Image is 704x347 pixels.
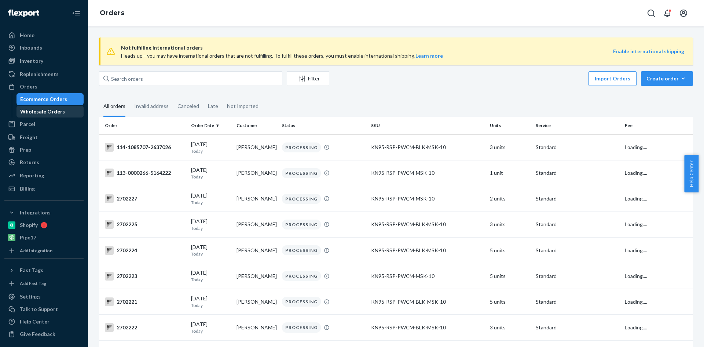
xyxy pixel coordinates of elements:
[536,221,619,228] p: Standard
[94,3,130,24] ol: breadcrumbs
[4,232,84,243] a: Pipe17
[208,97,218,116] div: Late
[234,289,279,315] td: [PERSON_NAME]
[105,272,185,281] div: 2702223
[99,117,188,134] th: Order
[487,117,532,134] th: Units
[4,131,84,143] a: Freight
[20,267,43,274] div: Fast Tags
[371,195,484,202] div: KN95-RSP-PWCM-MSK-10
[4,246,84,255] a: Add Integration
[4,183,84,195] a: Billing
[487,238,532,263] td: 5 units
[4,144,84,156] a: Prep
[676,6,691,21] button: Open account menu
[622,117,693,134] th: Fee
[282,168,321,178] div: PROCESSING
[234,263,279,289] td: [PERSON_NAME]
[646,75,687,82] div: Create order
[287,75,329,82] div: Filter
[622,160,693,186] td: Loading....
[536,247,619,254] p: Standard
[191,269,231,283] div: [DATE]
[227,97,258,116] div: Not Imported
[371,324,484,331] div: KN95-RSP-PWCM-BLK-MSK-10
[20,247,52,254] div: Add Integration
[415,53,443,59] a: Learn more
[622,238,693,263] td: Loading....
[371,221,484,228] div: KN95-RSP-PWCM-BLK-MSK-10
[536,144,619,151] p: Standard
[4,264,84,276] button: Fast Tags
[282,245,321,255] div: PROCESSING
[282,271,321,281] div: PROCESSING
[20,185,35,192] div: Billing
[234,134,279,160] td: [PERSON_NAME]
[236,122,276,129] div: Customer
[16,93,84,105] a: Ecommerce Orders
[282,297,321,307] div: PROCESSING
[536,169,619,177] p: Standard
[234,315,279,340] td: [PERSON_NAME]
[20,120,35,128] div: Parcel
[371,144,484,151] div: KN95-RSP-PWCM-BLK-MSK-10
[99,71,282,86] input: Search orders
[622,186,693,212] td: Loading....
[234,212,279,237] td: [PERSON_NAME]
[191,141,231,154] div: [DATE]
[622,212,693,237] td: Loading....
[613,48,684,54] b: Enable international shipping
[105,323,185,332] div: 2702222
[282,322,321,332] div: PROCESSING
[20,134,38,141] div: Freight
[20,172,44,179] div: Reporting
[287,71,329,86] button: Filter
[103,97,125,117] div: All orders
[191,302,231,308] p: Today
[371,298,484,306] div: KN95-RSP-PWCM-BLK-MSK-10
[4,81,84,93] a: Orders
[536,195,619,202] p: Standard
[191,225,231,231] p: Today
[234,186,279,212] td: [PERSON_NAME]
[279,117,368,134] th: Status
[4,303,84,315] button: Talk to Support
[20,159,39,166] div: Returns
[684,155,698,192] button: Help Center
[105,220,185,229] div: 2702225
[282,142,321,152] div: PROCESSING
[4,170,84,181] a: Reporting
[191,192,231,206] div: [DATE]
[20,83,37,90] div: Orders
[487,160,532,186] td: 1 unit
[536,324,619,331] p: Standard
[20,306,58,313] div: Talk to Support
[487,134,532,160] td: 3 units
[69,6,84,21] button: Close Navigation
[641,71,693,86] button: Create order
[100,9,124,17] a: Orders
[368,117,487,134] th: SKU
[191,321,231,334] div: [DATE]
[191,276,231,283] p: Today
[20,95,67,103] div: Ecommerce Orders
[191,174,231,180] p: Today
[371,272,484,280] div: KN95-RSP-PWCM-MSK-10
[20,221,38,229] div: Shopify
[105,169,185,177] div: 113-0000266-5164222
[4,118,84,130] a: Parcel
[660,6,675,21] button: Open notifications
[8,10,39,17] img: Flexport logo
[20,318,49,325] div: Help Center
[4,328,84,340] button: Give Feedback
[644,6,659,21] button: Open Search Box
[121,43,613,52] span: Not fulfilling international orders
[191,251,231,257] p: Today
[191,218,231,231] div: [DATE]
[622,134,693,160] td: Loading....
[20,108,65,115] div: Wholesale Orders
[191,199,231,206] p: Today
[487,289,532,315] td: 5 units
